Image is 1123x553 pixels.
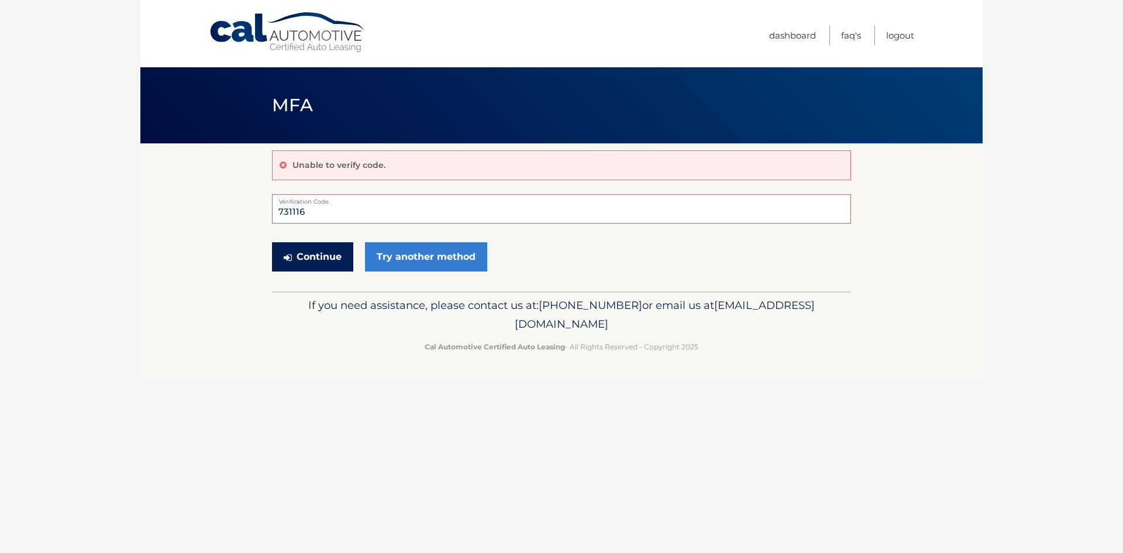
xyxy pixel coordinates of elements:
[515,298,815,331] span: [EMAIL_ADDRESS][DOMAIN_NAME]
[209,12,367,53] a: Cal Automotive
[292,160,385,170] p: Unable to verify code.
[280,296,843,334] p: If you need assistance, please contact us at: or email us at
[272,194,851,224] input: Verification Code
[272,194,851,204] label: Verification Code
[886,26,914,45] a: Logout
[365,242,487,272] a: Try another method
[425,342,565,351] strong: Cal Automotive Certified Auto Leasing
[841,26,861,45] a: FAQ's
[280,341,843,353] p: - All Rights Reserved - Copyright 2025
[272,94,313,116] span: MFA
[539,298,642,312] span: [PHONE_NUMBER]
[272,242,353,272] button: Continue
[769,26,816,45] a: Dashboard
